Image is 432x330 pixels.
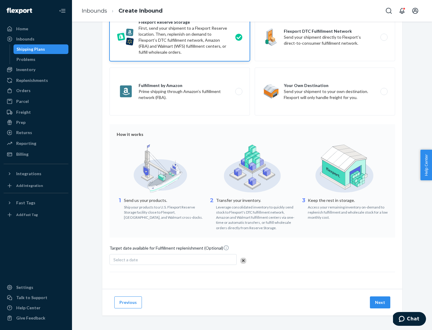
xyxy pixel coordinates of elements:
[301,197,307,220] div: 3
[4,128,68,137] a: Returns
[16,171,41,177] div: Integrations
[13,55,69,64] a: Problems
[16,130,32,136] div: Returns
[16,183,43,188] div: Add Integration
[16,200,35,206] div: Fast Tags
[16,88,31,94] div: Orders
[209,197,215,230] div: 2
[4,210,68,220] a: Add Fast Tag
[308,197,388,203] p: Keep the rest in storage.
[4,139,68,148] a: Reporting
[16,46,45,52] div: Shipping Plans
[16,284,33,290] div: Settings
[16,212,38,217] div: Add Fast Tag
[7,8,32,14] img: Flexport logo
[117,131,388,137] div: How it works
[13,44,69,54] a: Shipping Plans
[82,7,107,14] a: Inbounds
[118,7,163,14] a: Create Inbound
[4,118,68,127] a: Prep
[4,86,68,95] a: Orders
[56,5,68,17] button: Close Navigation
[4,34,68,44] a: Inbounds
[216,203,296,230] div: Leverage consolidated inventory to quickly send stock to Flexport's DTC fulfillment network, Amaz...
[409,5,421,17] button: Open account menu
[16,56,35,62] div: Problems
[370,296,390,308] button: Next
[114,296,142,308] button: Previous
[4,303,68,313] a: Help Center
[16,109,31,115] div: Freight
[16,119,25,125] div: Prep
[16,295,47,301] div: Talk to Support
[308,203,388,220] div: Access your remaining inventory on-demand to replenish fulfillment and wholesale stock for a low ...
[16,315,45,321] div: Give Feedback
[117,197,123,220] div: 1
[4,313,68,323] button: Give Feedback
[393,312,426,327] iframe: Opens a widget where you can chat to one of our agents
[109,245,229,253] span: Target date available for Fulfillment replenishment (Optional)
[4,169,68,178] button: Integrations
[4,24,68,34] a: Home
[396,5,408,17] button: Open notifications
[4,198,68,208] button: Fast Tags
[383,5,395,17] button: Open Search Box
[4,107,68,117] a: Freight
[4,76,68,85] a: Replenishments
[4,97,68,106] a: Parcel
[4,283,68,292] a: Settings
[4,65,68,74] a: Inventory
[16,67,35,73] div: Inventory
[4,181,68,190] a: Add Integration
[16,36,34,42] div: Inbounds
[16,26,28,32] div: Home
[16,140,36,146] div: Reporting
[4,293,68,302] button: Talk to Support
[16,151,28,157] div: Billing
[4,149,68,159] a: Billing
[16,305,40,311] div: Help Center
[113,257,138,262] span: Select a date
[16,98,29,104] div: Parcel
[216,197,296,203] p: Transfer your inventory.
[16,77,48,83] div: Replenishments
[420,150,432,180] button: Help Center
[124,203,204,220] div: Ship your products to a U.S. Flexport Reserve Storage facility close to Flexport, [GEOGRAPHIC_DAT...
[77,2,167,20] ol: breadcrumbs
[124,197,204,203] p: Send us your products.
